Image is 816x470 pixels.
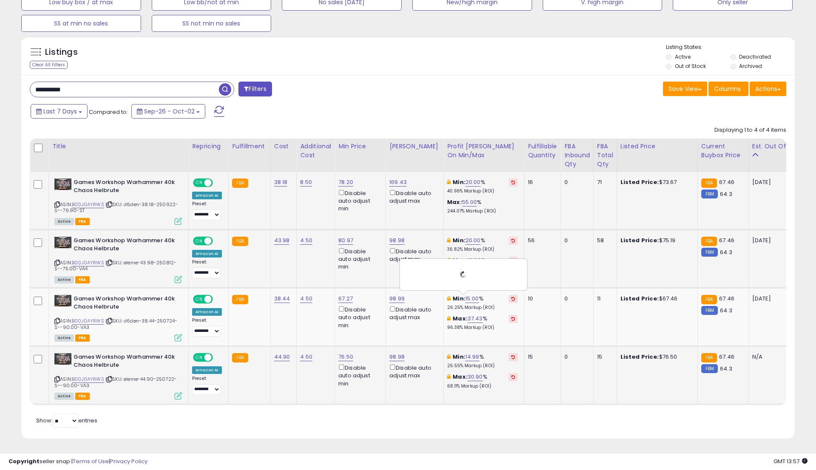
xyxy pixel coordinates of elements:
div: % [447,237,518,252]
i: Revert to store-level Min Markup [511,238,515,243]
a: Privacy Policy [110,457,147,465]
a: 98.98 [389,353,405,361]
b: Max: [453,256,467,264]
a: 20.00 [465,178,481,187]
i: Revert to store-level Min Markup [511,180,515,184]
div: FBA Total Qty [597,142,613,169]
a: 169.43 [389,178,407,187]
button: Sep-26 - Oct-02 [131,104,205,119]
div: 58 [597,237,610,244]
button: SS at min no sales [21,15,141,32]
a: 55.00 [462,198,477,207]
div: % [447,315,518,331]
div: Title [52,142,185,151]
span: ON [194,179,204,187]
button: Filters [238,82,272,96]
a: 80.97 [338,236,353,245]
button: Columns [708,82,748,96]
span: 67.46 [719,236,734,244]
div: [PERSON_NAME] [389,142,440,151]
span: FBA [75,393,90,400]
span: OFF [212,238,225,245]
div: Fulfillment [232,142,266,151]
a: 38.44 [274,294,290,303]
div: $75.19 [620,237,691,244]
div: Disable auto adjust min [338,305,379,329]
div: ASIN: [54,178,182,224]
div: 15 [597,353,610,361]
b: Games Workshop Warhammer 40k Chaos Helbrute [74,237,177,255]
span: FBA [75,334,90,342]
a: 4.50 [300,294,312,303]
div: Repricing [192,142,225,151]
div: Disable auto adjust max [389,246,437,263]
label: Active [675,53,691,60]
div: $76.50 [620,353,691,361]
div: Disable auto adjust max [389,305,437,321]
a: 78.20 [338,178,353,187]
a: B00J0AYRWS [72,376,104,383]
div: 56 [528,237,554,244]
small: FBM [701,248,718,257]
div: Preset: [192,259,222,278]
a: 4.50 [300,236,312,245]
div: Disable auto adjust max [389,363,437,379]
label: Deactivated [739,53,771,60]
div: ASIN: [54,353,182,399]
small: FBM [701,306,718,315]
p: 96.38% Markup (ROI) [447,325,518,331]
div: Min Price [338,142,382,151]
span: ON [194,296,204,303]
img: 51yTjM5Z87L._SL40_.jpg [54,178,71,190]
div: ASIN: [54,237,182,282]
span: 67.46 [719,353,734,361]
div: Amazon AI [192,250,222,258]
div: seller snap | | [8,458,147,466]
div: $67.46 [620,295,691,303]
p: 244.07% Markup (ROI) [447,208,518,214]
a: 31.83 [467,256,481,265]
span: FBA [75,218,90,225]
label: Out of Stock [675,62,706,70]
button: Actions [750,82,786,96]
small: FBA [701,237,717,246]
p: 40.96% Markup (ROI) [447,188,518,194]
span: All listings currently available for purchase on Amazon [54,276,74,283]
div: Preset: [192,317,222,337]
b: Min: [453,294,465,303]
span: 64.3 [720,306,732,314]
span: All listings currently available for purchase on Amazon [54,218,74,225]
div: Fulfillable Quantity [528,142,557,160]
div: % [447,295,518,311]
small: FBA [701,178,717,188]
span: OFF [212,179,225,187]
small: FBA [701,295,717,304]
small: FBM [701,364,718,373]
small: FBA [232,237,248,246]
a: 76.50 [338,353,353,361]
span: Show: entries [36,416,97,425]
a: 43.98 [274,236,290,245]
a: 37.43 [467,314,483,323]
i: This overrides the store level min markup for this listing [447,179,450,185]
p: 26.25% Markup (ROI) [447,305,518,311]
div: 16 [528,178,554,186]
b: Listed Price: [620,236,659,244]
div: Clear All Filters [30,61,68,69]
a: B00J0AYRWS [72,259,104,266]
a: 98.99 [389,294,405,303]
div: Disable auto adjust max [389,188,437,205]
img: 51yTjM5Z87L._SL40_.jpg [54,295,71,306]
a: 30.90 [467,373,483,381]
div: 0 [564,353,587,361]
span: ON [194,238,204,245]
div: Current Buybox Price [701,142,745,160]
p: 25.55% Markup (ROI) [447,363,518,369]
span: Columns [714,85,741,93]
div: FBA inbound Qty [564,142,590,169]
div: 0 [564,295,587,303]
div: Preset: [192,376,222,395]
div: 10 [528,295,554,303]
b: Games Workshop Warhammer 40k Chaos Helbrute [74,353,177,371]
b: Games Workshop Warhammer 40k Chaos Helbrute [74,178,177,196]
